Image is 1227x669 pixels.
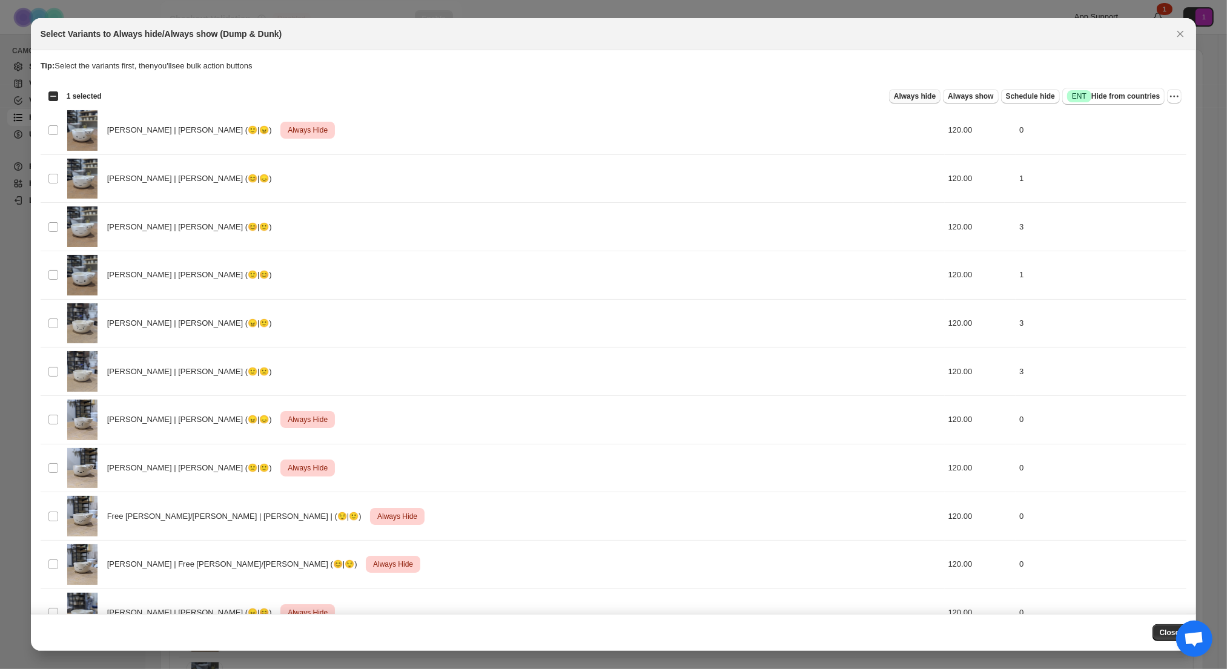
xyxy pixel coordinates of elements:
span: Always Hide [371,557,415,572]
span: [PERSON_NAME] | [PERSON_NAME] (🙂|😊) [107,269,279,281]
span: [PERSON_NAME] | [PERSON_NAME] (😊|🙂) [107,221,279,233]
td: 0 [1016,540,1186,588]
span: Always Hide [285,605,330,620]
td: 120.00 [945,203,1016,251]
span: [PERSON_NAME] | [PERSON_NAME] (😠|🙂) [107,317,279,329]
span: [PERSON_NAME] | [PERSON_NAME] (🙁|🙂) [107,462,279,474]
span: Hide from countries [1067,90,1160,102]
span: Close [1160,628,1180,638]
span: [PERSON_NAME] | [PERSON_NAME] (🙂|😠) [107,124,279,136]
td: 120.00 [945,299,1016,348]
strong: Tip: [41,61,55,70]
td: 120.00 [945,154,1016,203]
span: ENT [1072,91,1086,101]
button: Schedule hide [1001,89,1060,104]
img: PXL_20250620_192807442.PORTRAIT.jpg [67,496,98,536]
img: PXL_20250620_192824063.PORTRAIT.jpg [67,544,98,585]
button: Close [1172,25,1189,42]
td: 0 [1016,107,1186,155]
td: 0 [1016,395,1186,444]
span: Always show [948,91,993,101]
span: [PERSON_NAME] | [PERSON_NAME] (😠|😞) [107,414,279,426]
td: 120.00 [945,107,1016,155]
span: 1 selected [67,91,102,101]
td: 3 [1016,299,1186,348]
img: PXL_20250620_192758252.PORTRAIT.jpg [67,448,98,489]
span: Always Hide [375,509,420,524]
img: PXL_20250406_200004493.PORTRAIT.jpg [67,351,98,392]
td: 0 [1016,588,1186,637]
button: Always hide [889,89,941,104]
td: 1 [1016,251,1186,299]
td: 120.00 [945,540,1016,588]
p: Select the variants first, then you'll see bulk action buttons [41,60,1187,72]
button: SuccessENTHide from countries [1062,88,1165,105]
div: Open chat [1176,621,1212,657]
img: PXL_20250406_195853578.PORTRAIT.jpg [67,303,98,344]
td: 0 [1016,444,1186,492]
span: Always hide [894,91,936,101]
span: Always Hide [285,412,330,427]
button: More actions [1167,89,1182,104]
img: PXL_20250102_224319087.PORTRAIT.jpg [67,255,98,295]
td: 0 [1016,492,1186,541]
td: 120.00 [945,251,1016,299]
img: PXL_20250102_224338728.PORTRAIT.jpg [67,206,98,247]
span: Always Hide [285,123,330,137]
span: Always Hide [285,461,330,475]
img: PXL_20250102_224312222.PORTRAIT.jpg [67,159,98,199]
h2: Select Variants to Always hide/Always show (Dump & Dunk) [41,28,282,40]
span: [PERSON_NAME] | [PERSON_NAME] (😠|😊) [107,607,279,619]
td: 120.00 [945,492,1016,541]
span: [PERSON_NAME] | [PERSON_NAME] (🙂|🙁) [107,366,279,378]
td: 120.00 [945,588,1016,637]
span: [PERSON_NAME] | [PERSON_NAME] (😊|😞) [107,173,279,185]
span: Schedule hide [1006,91,1055,101]
td: 120.00 [945,444,1016,492]
td: 1 [1016,154,1186,203]
button: Always show [943,89,998,104]
td: 3 [1016,348,1186,396]
img: PXL_20250804_215554882.PORTRAIT.jpg [67,593,98,633]
span: Free [PERSON_NAME]/[PERSON_NAME] | [PERSON_NAME] | (😌|🙂) [107,510,368,522]
img: PXL_20250102_224348755.PORTRAIT.jpg [67,110,98,151]
button: Close [1153,624,1187,641]
td: 120.00 [945,395,1016,444]
span: [PERSON_NAME] | Free [PERSON_NAME]/[PERSON_NAME] (😊|😌) [107,558,364,570]
td: 3 [1016,203,1186,251]
td: 120.00 [945,348,1016,396]
img: PXL_20250620_192720795.PORTRAIT.jpg [67,400,98,440]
